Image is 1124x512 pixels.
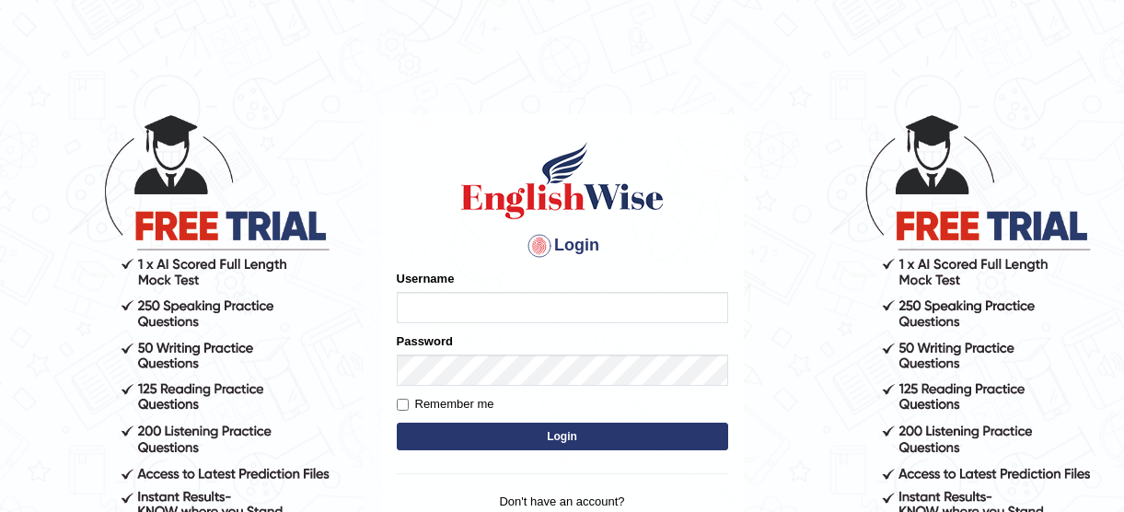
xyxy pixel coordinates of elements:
label: Remember me [397,395,494,413]
h4: Login [397,231,728,261]
button: Login [397,423,728,450]
label: Username [397,270,455,287]
img: Logo of English Wise sign in for intelligent practice with AI [458,139,667,222]
label: Password [397,332,453,350]
input: Remember me [397,399,409,411]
